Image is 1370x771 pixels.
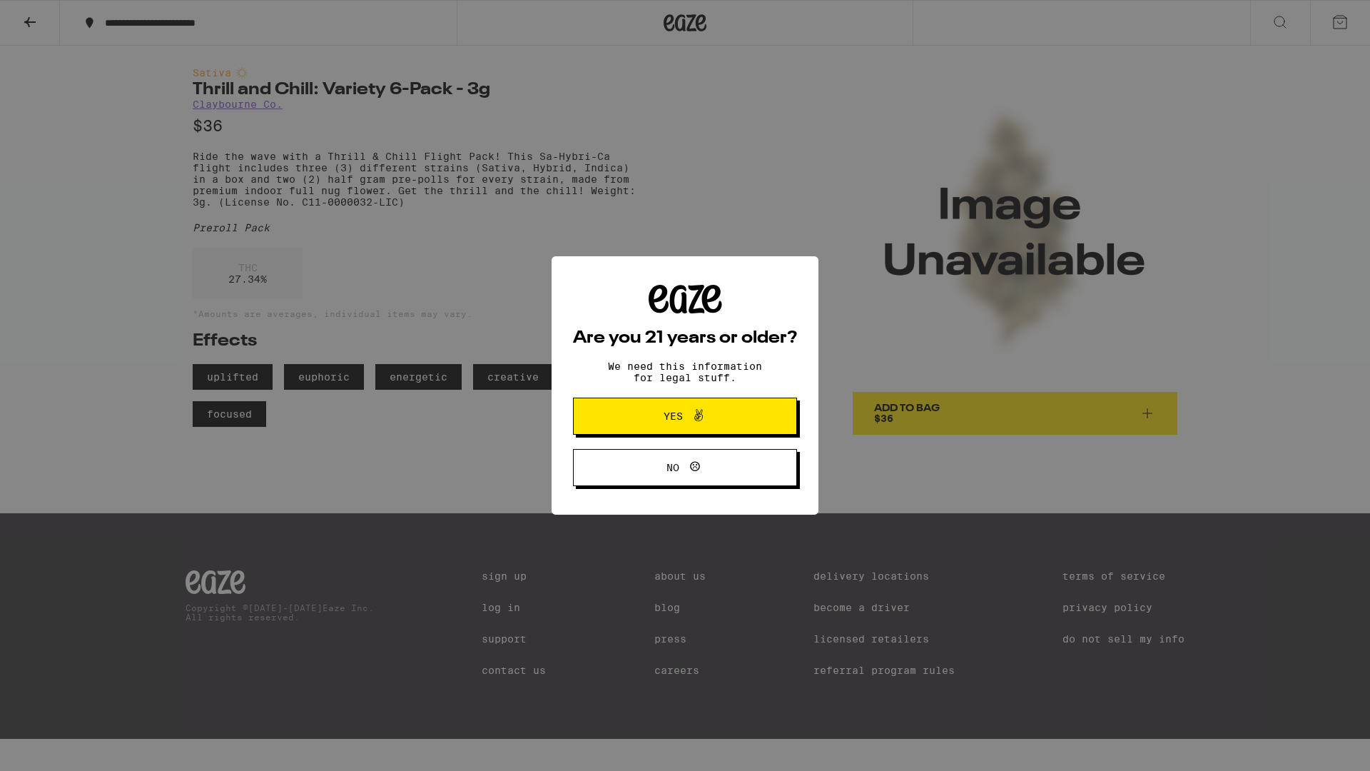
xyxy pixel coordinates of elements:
[573,330,797,347] h2: Are you 21 years or older?
[664,411,683,421] span: Yes
[573,398,797,435] button: Yes
[596,361,774,383] p: We need this information for legal stuff.
[573,449,797,486] button: No
[666,463,679,473] span: No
